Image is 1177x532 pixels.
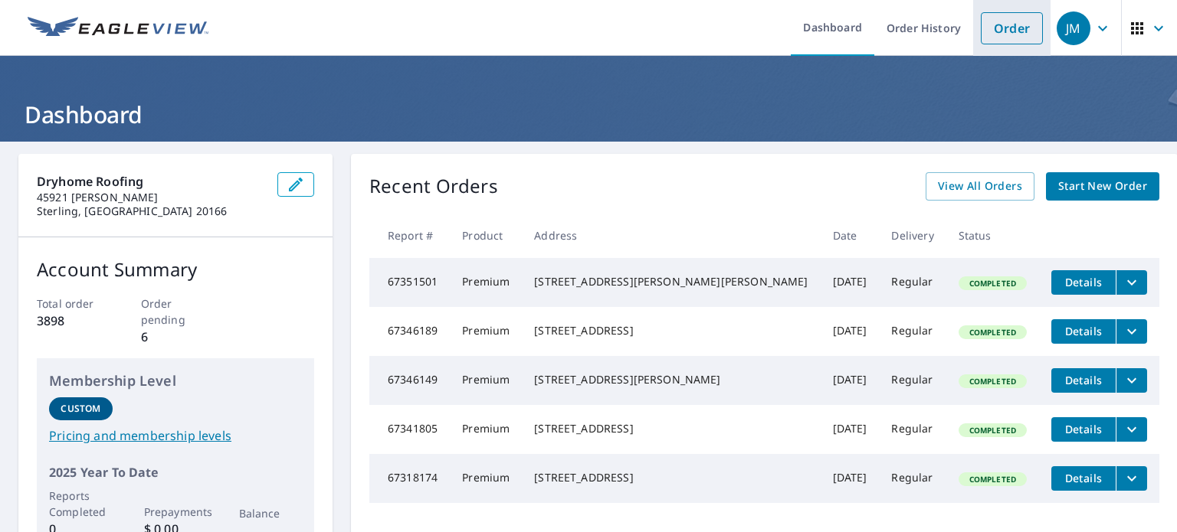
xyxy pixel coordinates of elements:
[141,328,211,346] p: 6
[821,213,880,258] th: Date
[879,307,946,356] td: Regular
[821,356,880,405] td: [DATE]
[37,191,265,204] p: 45921 [PERSON_NAME]
[1061,422,1107,436] span: Details
[37,295,107,312] p: Total order
[1046,172,1159,201] a: Start New Order
[450,454,522,503] td: Premium
[450,213,522,258] th: Product
[534,372,808,387] div: [STREET_ADDRESS][PERSON_NAME]
[926,172,1034,201] a: View All Orders
[981,12,1043,44] a: Order
[1116,417,1147,442] button: filesDropdownBtn-67341805
[1061,324,1107,338] span: Details
[450,307,522,356] td: Premium
[49,426,302,445] a: Pricing and membership levels
[946,213,1039,258] th: Status
[1051,417,1116,442] button: detailsBtn-67341805
[37,256,314,283] p: Account Summary
[821,454,880,503] td: [DATE]
[879,213,946,258] th: Delivery
[821,307,880,356] td: [DATE]
[960,425,1025,436] span: Completed
[369,405,450,454] td: 67341805
[960,327,1025,338] span: Completed
[534,323,808,338] div: [STREET_ADDRESS]
[1116,466,1147,491] button: filesDropdownBtn-67318174
[18,99,1159,130] h1: Dashboard
[1051,466,1116,491] button: detailsBtn-67318174
[522,213,820,258] th: Address
[61,402,100,416] p: Custom
[960,278,1025,289] span: Completed
[369,213,450,258] th: Report #
[1116,319,1147,344] button: filesDropdownBtn-67346189
[450,405,522,454] td: Premium
[37,204,265,218] p: Sterling, [GEOGRAPHIC_DATA] 20166
[141,295,211,328] p: Order pending
[821,405,880,454] td: [DATE]
[534,421,808,436] div: [STREET_ADDRESS]
[879,454,946,503] td: Regular
[450,258,522,307] td: Premium
[821,258,880,307] td: [DATE]
[369,454,450,503] td: 67318174
[49,488,113,520] p: Reports Completed
[1061,471,1107,485] span: Details
[450,356,522,405] td: Premium
[1057,11,1090,45] div: JM
[1116,368,1147,393] button: filesDropdownBtn-67346149
[1058,177,1147,196] span: Start New Order
[239,505,303,521] p: Balance
[1051,270,1116,295] button: detailsBtn-67351501
[879,258,946,307] td: Regular
[1061,373,1107,387] span: Details
[1061,275,1107,289] span: Details
[369,172,498,201] p: Recent Orders
[879,356,946,405] td: Regular
[534,470,808,485] div: [STREET_ADDRESS]
[879,405,946,454] td: Regular
[144,504,208,520] p: Prepayments
[1116,270,1147,295] button: filesDropdownBtn-67351501
[49,370,302,391] p: Membership Level
[37,172,265,191] p: Dryhome Roofing
[1051,319,1116,344] button: detailsBtn-67346189
[938,177,1022,196] span: View All Orders
[37,312,107,330] p: 3898
[369,356,450,405] td: 67346149
[534,274,808,289] div: [STREET_ADDRESS][PERSON_NAME][PERSON_NAME]
[960,376,1025,387] span: Completed
[369,307,450,356] td: 67346189
[369,258,450,307] td: 67351501
[960,474,1025,485] span: Completed
[49,463,302,481] p: 2025 Year To Date
[28,17,208,40] img: EV Logo
[1051,368,1116,393] button: detailsBtn-67346149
